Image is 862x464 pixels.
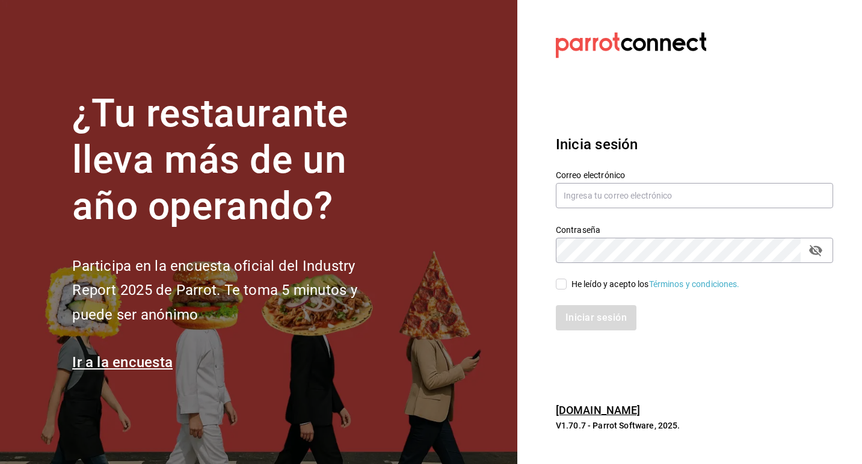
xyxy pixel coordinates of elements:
[72,354,173,371] a: Ir a la encuesta
[556,404,641,416] a: [DOMAIN_NAME]
[556,183,833,208] input: Ingresa tu correo electrónico
[571,278,740,291] div: He leído y acepto los
[556,171,833,179] label: Correo electrónico
[72,91,397,229] h1: ¿Tu restaurante lleva más de un año operando?
[649,279,740,289] a: Términos y condiciones.
[556,419,833,432] p: V1.70.7 - Parrot Software, 2025.
[805,240,826,261] button: passwordField
[556,226,833,234] label: Contraseña
[556,134,833,155] h3: Inicia sesión
[72,254,397,327] h2: Participa en la encuesta oficial del Industry Report 2025 de Parrot. Te toma 5 minutos y puede se...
